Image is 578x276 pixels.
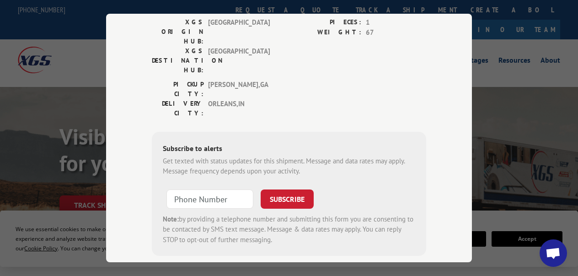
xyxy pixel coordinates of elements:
[289,17,361,28] label: PIECES:
[152,46,203,75] label: XGS DESTINATION HUB:
[163,214,415,245] div: by providing a telephone number and submitting this form you are consenting to be contacted by SM...
[166,189,253,209] input: Phone Number
[163,156,415,177] div: Get texted with status updates for this shipment. Message and data rates may apply. Message frequ...
[152,17,203,46] label: XGS ORIGIN HUB:
[163,143,415,156] div: Subscribe to alerts
[163,215,179,223] strong: Note:
[152,99,203,118] label: DELIVERY CITY:
[208,46,270,75] span: [GEOGRAPHIC_DATA]
[261,189,314,209] button: SUBSCRIBE
[208,99,270,118] span: ORLEANS , IN
[208,80,270,99] span: [PERSON_NAME] , GA
[366,27,426,38] span: 67
[540,239,567,267] div: Open chat
[208,17,270,46] span: [GEOGRAPHIC_DATA]
[289,27,361,38] label: WEIGHT:
[152,80,203,99] label: PICKUP CITY:
[366,17,426,28] span: 1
